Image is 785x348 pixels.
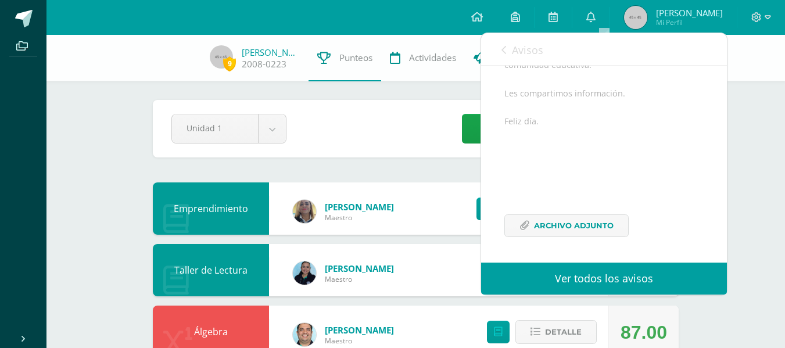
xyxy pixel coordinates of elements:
[325,213,394,223] span: Maestro
[504,15,704,251] div: Estimados padres de familia, Reciban un cordial saludo de parte de nuestra comunidad educativa. L...
[325,274,394,284] span: Maestro
[325,336,394,346] span: Maestro
[624,6,647,29] img: 45x45
[504,214,629,237] a: Archivo Adjunto
[187,114,243,142] span: Unidad 1
[172,114,286,143] a: Unidad 1
[512,43,543,57] span: Avisos
[462,114,660,143] a: Descargar boleta
[153,244,269,296] div: Taller de Lectura
[325,201,394,213] a: [PERSON_NAME]
[656,7,723,19] span: [PERSON_NAME]
[293,200,316,223] img: c96224e79309de7917ae934cbb5c0b01.png
[381,35,465,81] a: Actividades
[153,182,269,235] div: Emprendimiento
[515,320,597,344] button: Detalle
[409,52,456,64] span: Actividades
[339,52,372,64] span: Punteos
[656,17,723,27] span: Mi Perfil
[481,263,727,295] a: Ver todos los avisos
[293,261,316,285] img: 9587b11a6988a136ca9b298a8eab0d3f.png
[309,35,381,81] a: Punteos
[325,263,394,274] a: [PERSON_NAME]
[545,321,582,343] span: Detalle
[242,46,300,58] a: [PERSON_NAME]
[293,323,316,346] img: 332fbdfa08b06637aa495b36705a9765.png
[465,35,549,81] a: Trayectoria
[223,56,236,71] span: 9
[210,45,233,69] img: 45x45
[242,58,286,70] a: 2008-0223
[325,324,394,336] a: [PERSON_NAME]
[534,215,614,236] span: Archivo Adjunto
